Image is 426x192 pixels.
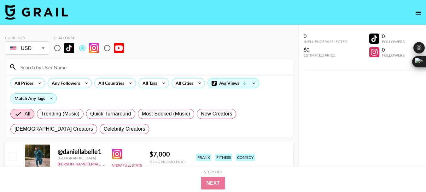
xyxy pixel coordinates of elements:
div: [GEOGRAPHIC_DATA] [58,156,104,160]
a: [PERSON_NAME][EMAIL_ADDRESS][DOMAIN_NAME] [58,160,151,166]
button: open drawer [412,6,425,19]
button: Next [201,177,225,189]
span: Most Booked (Music) [142,110,190,118]
div: Match Any Tags [11,94,56,103]
div: Followers [382,53,405,58]
div: All Cities [172,78,195,88]
div: @ daniellabelle1 [58,148,104,156]
div: Influencers Selected [304,39,347,44]
div: All Countries [95,78,125,88]
div: $0 [304,46,347,53]
div: Step 1 of 2 [204,170,222,174]
span: Trending (Music) [41,110,79,118]
div: Estimated Price [304,53,347,58]
div: $ 7,000 [149,150,187,158]
div: Platform [54,35,129,40]
div: Currency [5,35,49,40]
div: 0 [382,46,405,53]
img: Grail Talent [5,4,68,20]
div: Followers [382,39,405,44]
input: Search by User Name [17,62,289,72]
span: [DEMOGRAPHIC_DATA] Creators [15,125,93,133]
span: New Creators [201,110,232,118]
div: Any Followers [48,78,81,88]
button: View Full Stats [112,163,142,168]
div: 0 [304,33,347,39]
span: Quick Turnaround [90,110,131,118]
span: Celebrity Creators [104,125,145,133]
img: TikTok [64,43,74,53]
div: Song Promo Price [149,159,187,164]
div: prank [196,154,211,161]
div: fitness [215,154,232,161]
span: All [25,110,30,118]
img: Instagram [112,149,122,159]
div: All Tags [139,78,159,88]
img: Instagram [89,43,99,53]
div: Avg Views [208,78,259,88]
div: 0 [382,33,405,39]
div: USD [6,43,48,54]
div: All Prices [11,78,35,88]
div: comedy [236,154,255,161]
img: YouTube [114,43,124,53]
